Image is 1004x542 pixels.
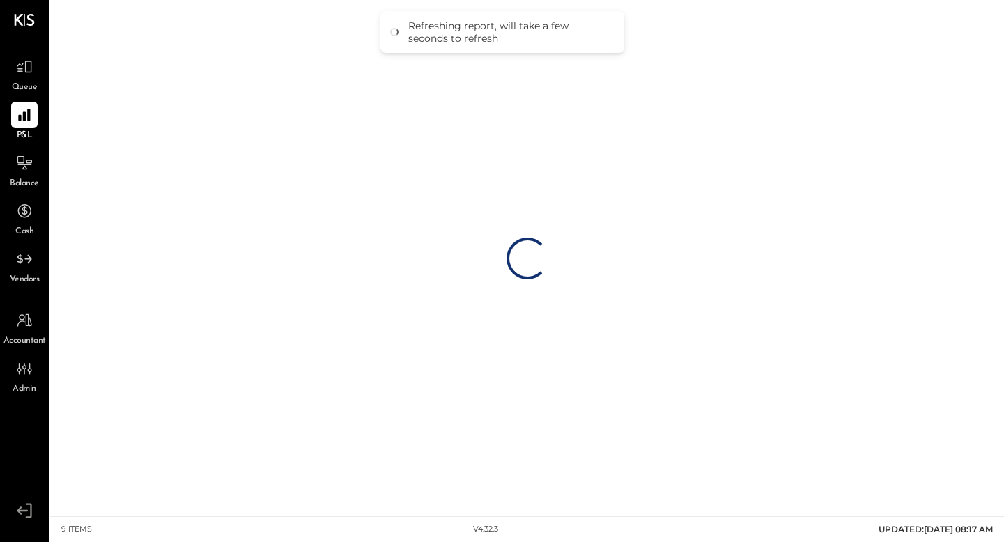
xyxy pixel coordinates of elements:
a: Admin [1,355,48,396]
span: Vendors [10,274,40,286]
a: P&L [1,102,48,142]
div: 9 items [61,524,92,535]
span: Cash [15,226,33,238]
span: Admin [13,383,36,396]
span: UPDATED: [DATE] 08:17 AM [879,524,993,534]
a: Queue [1,54,48,94]
div: Refreshing report, will take a few seconds to refresh [408,20,610,45]
a: Accountant [1,307,48,348]
a: Cash [1,198,48,238]
a: Balance [1,150,48,190]
div: v 4.32.3 [473,524,498,535]
span: P&L [17,130,33,142]
span: Balance [10,178,39,190]
a: Vendors [1,246,48,286]
span: Accountant [3,335,46,348]
span: Queue [12,82,38,94]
